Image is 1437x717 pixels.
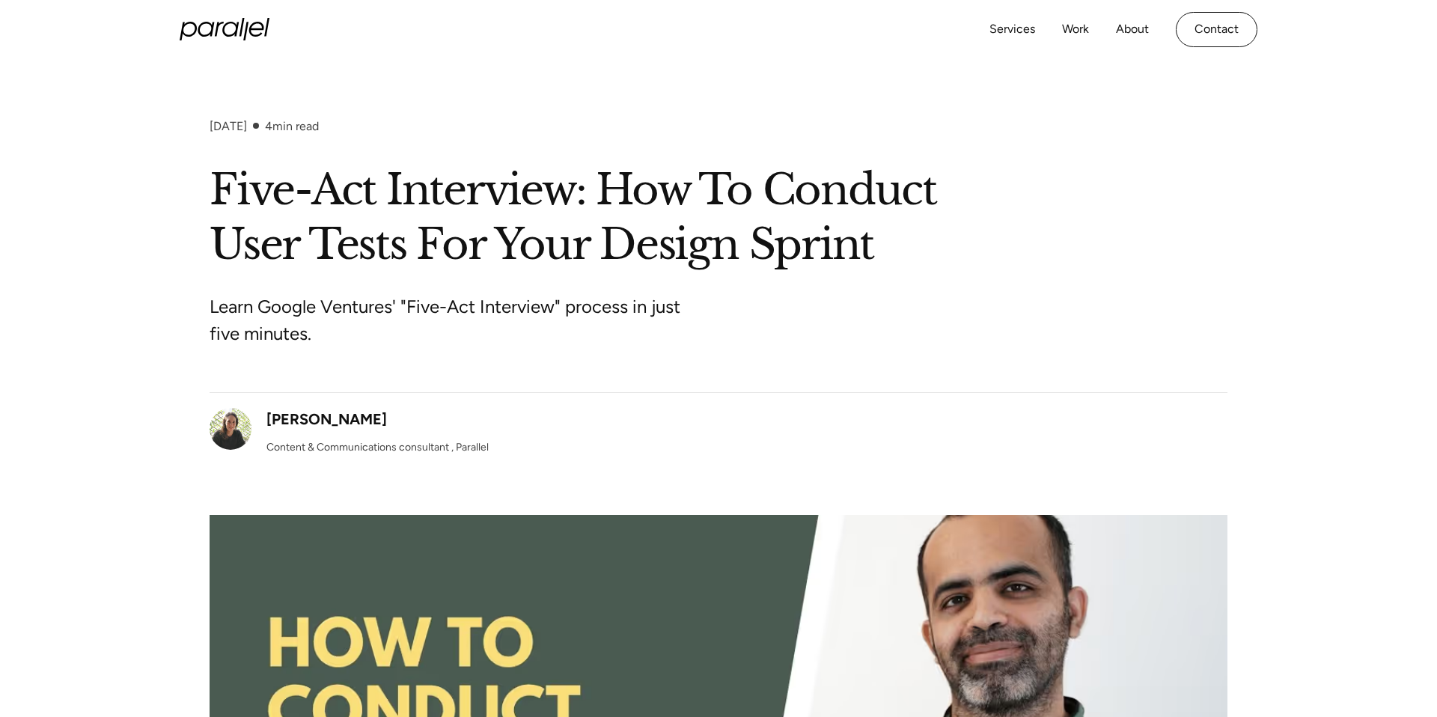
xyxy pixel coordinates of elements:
a: [PERSON_NAME]Content & Communications consultant , Parallel [210,408,489,455]
a: home [180,18,269,40]
div: [PERSON_NAME] [266,408,387,430]
div: min read [265,119,319,133]
img: Christine Garcia [210,408,251,450]
div: [DATE] [210,119,247,133]
a: Services [989,19,1035,40]
div: Content & Communications consultant , Parallel [266,439,489,455]
a: Work [1062,19,1089,40]
span: 4 [265,119,272,133]
a: Contact [1176,12,1257,47]
p: Learn Google Ventures' "Five-Act Interview" process in just five minutes. [210,293,771,347]
h1: Five-Act Interview: How To Conduct User Tests For Your Design Sprint [210,163,1227,272]
a: About [1116,19,1149,40]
